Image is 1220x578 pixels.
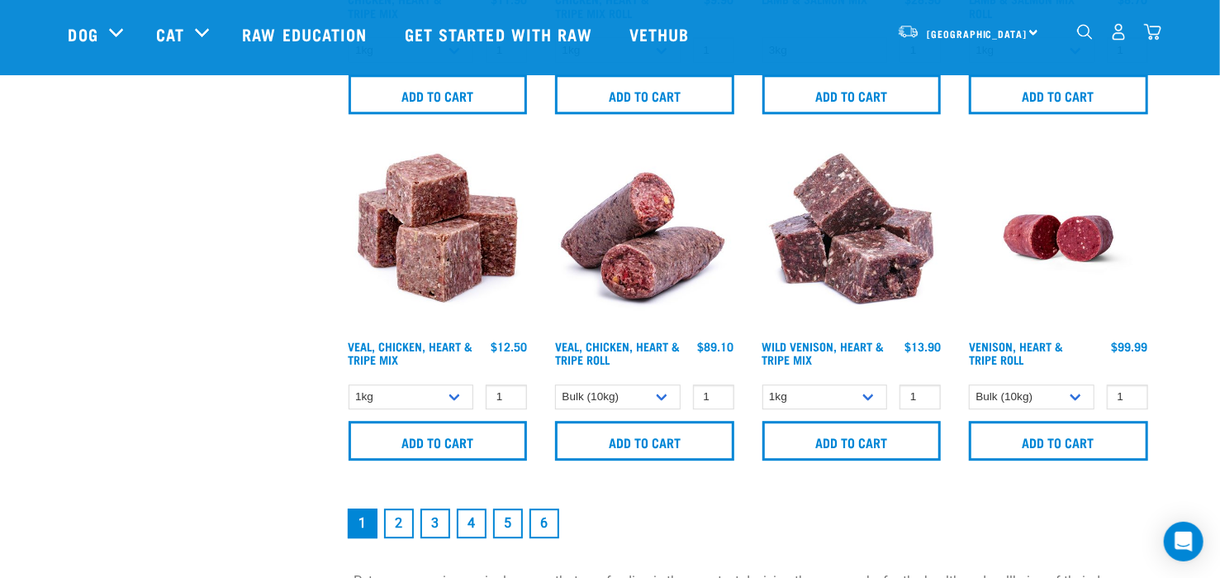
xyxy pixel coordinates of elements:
[613,1,710,67] a: Vethub
[457,509,487,538] a: Goto page 4
[762,421,942,461] input: Add to cart
[388,1,613,67] a: Get started with Raw
[969,343,1063,362] a: Venison, Heart & Tripe Roll
[344,505,1152,542] nav: pagination
[493,509,523,538] a: Goto page 5
[491,340,527,353] div: $12.50
[344,144,532,332] img: Veal Chicken Heart Tripe Mix 01
[384,509,414,538] a: Goto page 2
[904,340,941,353] div: $13.90
[693,385,734,410] input: 1
[225,1,387,67] a: Raw Education
[1107,385,1148,410] input: 1
[349,74,528,114] input: Add to cart
[900,385,941,410] input: 1
[420,509,450,538] a: Goto page 3
[698,340,734,353] div: $89.10
[965,144,1152,332] img: Raw Essentials Venison Heart & Tripe Hypoallergenic Raw Pet Food Bulk Roll Unwrapped
[1110,23,1127,41] img: user.png
[551,144,738,332] img: 1263 Chicken Organ Roll 02
[349,421,528,461] input: Add to cart
[897,24,919,39] img: van-moving.png
[529,509,559,538] a: Goto page 6
[555,421,734,461] input: Add to cart
[928,31,1028,36] span: [GEOGRAPHIC_DATA]
[969,421,1148,461] input: Add to cart
[348,509,377,538] a: Page 1
[69,21,98,46] a: Dog
[762,343,885,362] a: Wild Venison, Heart & Tripe Mix
[758,144,946,332] img: 1171 Venison Heart Tripe Mix 01
[486,385,527,410] input: 1
[555,343,680,362] a: Veal, Chicken, Heart & Tripe Roll
[1112,340,1148,353] div: $99.99
[1077,24,1093,40] img: home-icon-1@2x.png
[762,74,942,114] input: Add to cart
[969,74,1148,114] input: Add to cart
[1144,23,1161,41] img: home-icon@2x.png
[349,343,473,362] a: Veal, Chicken, Heart & Tripe Mix
[1164,522,1203,561] div: Open Intercom Messenger
[555,74,734,114] input: Add to cart
[156,21,184,46] a: Cat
